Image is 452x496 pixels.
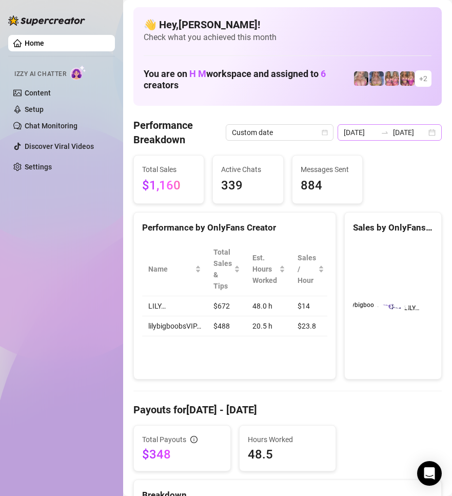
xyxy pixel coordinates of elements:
div: Sales by OnlyFans Creator [353,221,433,235]
span: Name [148,263,193,275]
img: lilybigboobs [369,71,384,86]
span: 884 [301,176,354,196]
span: $1,160 [142,176,195,196]
th: Sales / Hour [291,242,330,296]
img: AI Chatter [70,65,86,80]
th: Total Sales & Tips [207,242,246,296]
a: Home [25,39,44,47]
td: $672 [207,296,246,316]
input: Start date [344,127,377,138]
text: LILY… [404,304,419,312]
span: Active Chats [221,164,274,175]
img: hotmomlove [400,71,415,86]
a: Content [25,89,51,97]
span: info-circle [190,436,198,443]
img: hotmomsvip [385,71,399,86]
span: 339 [221,176,274,196]
span: Custom date [232,125,327,140]
td: $488 [207,316,246,336]
div: Est. Hours Worked [252,252,277,286]
div: Performance by OnlyFans Creator [142,221,327,235]
a: Discover Viral Videos [25,142,94,150]
span: Sales / Hour [298,252,316,286]
span: to [381,128,389,137]
span: swap-right [381,128,389,137]
span: 48.5 [248,446,328,463]
h4: Performance Breakdown [133,118,226,147]
h4: Payouts for [DATE] - [DATE] [133,403,442,417]
span: $348 [142,446,222,463]
a: Setup [25,105,44,113]
td: lilybigboobsVIP… [142,316,207,336]
span: Total Sales [142,164,195,175]
span: Check what you achieved this month [144,32,431,43]
span: calendar [322,129,328,136]
span: H M [189,68,206,79]
span: 6 [321,68,326,79]
a: Settings [25,163,52,171]
div: Open Intercom Messenger [417,461,442,486]
span: Total Sales & Tips [213,246,232,292]
img: lilybigboobvip [354,71,368,86]
td: $14 [291,296,330,316]
a: Chat Monitoring [25,122,77,130]
th: Name [142,242,207,296]
span: Total Payouts [142,434,186,445]
td: LILY… [142,296,207,316]
span: Izzy AI Chatter [14,69,66,79]
h1: You are on workspace and assigned to creators [144,68,353,91]
span: + 2 [419,73,427,84]
td: 48.0 h [246,296,291,316]
td: $23.8 [291,316,330,336]
text: lilybigboo... [347,301,379,309]
input: End date [393,127,426,138]
td: 20.5 h [246,316,291,336]
span: Hours Worked [248,434,328,445]
img: logo-BBDzfeDw.svg [8,15,85,26]
h4: 👋 Hey, [PERSON_NAME] ! [144,17,431,32]
span: Messages Sent [301,164,354,175]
